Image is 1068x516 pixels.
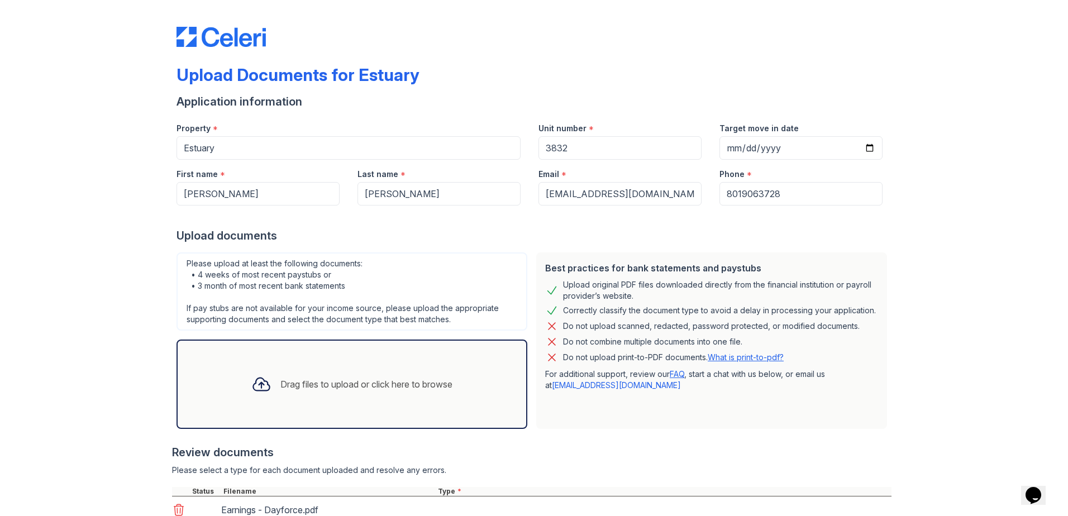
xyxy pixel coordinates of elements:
a: FAQ [670,369,684,379]
div: Upload Documents for Estuary [177,65,419,85]
div: Filename [221,487,436,496]
div: Status [190,487,221,496]
div: Best practices for bank statements and paystubs [545,261,878,275]
div: Correctly classify the document type to avoid a delay in processing your application. [563,304,876,317]
div: Do not combine multiple documents into one file. [563,335,742,348]
img: CE_Logo_Blue-a8612792a0a2168367f1c8372b55b34899dd931a85d93a1a3d3e32e68fde9ad4.png [177,27,266,47]
label: Last name [357,169,398,180]
label: Email [538,169,559,180]
div: Please upload at least the following documents: • 4 weeks of most recent paystubs or • 3 month of... [177,252,527,331]
a: What is print-to-pdf? [708,352,784,362]
div: Type [436,487,891,496]
div: Do not upload scanned, redacted, password protected, or modified documents. [563,319,860,333]
div: Application information [177,94,891,109]
a: [EMAIL_ADDRESS][DOMAIN_NAME] [552,380,681,390]
div: Review documents [172,445,891,460]
label: First name [177,169,218,180]
div: Upload documents [177,228,891,243]
div: Drag files to upload or click here to browse [280,378,452,391]
p: Do not upload print-to-PDF documents. [563,352,784,363]
div: Please select a type for each document uploaded and resolve any errors. [172,465,891,476]
label: Unit number [538,123,587,134]
iframe: chat widget [1021,471,1057,505]
label: Property [177,123,211,134]
div: Upload original PDF files downloaded directly from the financial institution or payroll provider’... [563,279,878,302]
label: Target move in date [719,123,799,134]
label: Phone [719,169,745,180]
p: For additional support, review our , start a chat with us below, or email us at [545,369,878,391]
